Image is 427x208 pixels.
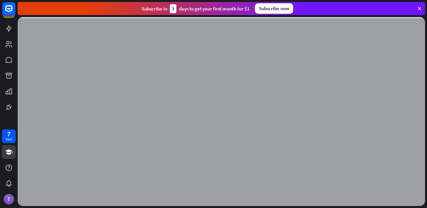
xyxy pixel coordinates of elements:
div: days [6,137,12,142]
div: 3 [170,4,176,13]
div: 7 [7,131,10,137]
div: Subscribe now [255,3,293,14]
a: 7 days [2,129,16,143]
div: Subscribe in days to get your first month for $1 [142,4,250,13]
